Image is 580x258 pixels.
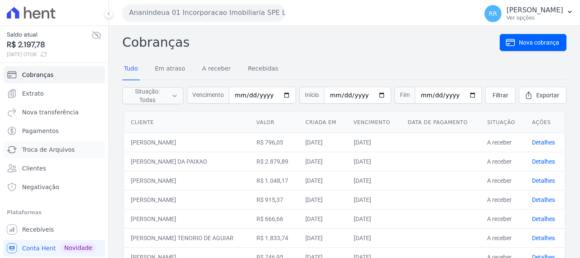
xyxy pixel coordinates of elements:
a: Cobranças [3,66,105,83]
td: [DATE] [347,190,401,209]
td: [DATE] [298,152,346,171]
h2: Cobranças [122,33,500,52]
th: Valor [250,112,299,133]
td: [DATE] [298,133,346,152]
td: [PERSON_NAME] DA PAIXAO [124,152,250,171]
td: [PERSON_NAME] [124,171,250,190]
span: Novidade [61,243,96,252]
a: Extrato [3,85,105,102]
a: Detalhes [532,158,555,165]
td: A receber [480,228,525,247]
span: Pagamentos [22,127,59,135]
td: [PERSON_NAME] [124,209,250,228]
span: Situação: Todas [128,87,166,104]
a: Nova cobrança [500,34,566,51]
td: [PERSON_NAME] [124,133,250,152]
a: Negativação [3,179,105,196]
td: [DATE] [347,209,401,228]
td: R$ 2.879,89 [250,152,299,171]
span: Filtrar [493,91,508,99]
button: Situação: Todas [122,87,183,104]
a: Detalhes [532,196,555,203]
td: A receber [480,190,525,209]
a: Pagamentos [3,122,105,139]
span: Saldo atual [7,30,91,39]
th: Cliente [124,112,250,133]
span: Cobranças [22,71,53,79]
p: Ver opções [507,14,563,21]
td: [DATE] [347,133,401,152]
span: Recebíveis [22,225,54,234]
td: [PERSON_NAME] TENORIO DE AGUIAR [124,228,250,247]
span: Clientes [22,164,46,173]
td: [PERSON_NAME] [124,190,250,209]
a: Detalhes [532,215,555,222]
a: A receber [200,58,233,80]
span: Extrato [22,89,44,98]
td: A receber [480,133,525,152]
th: Criada em [298,112,346,133]
p: [PERSON_NAME] [507,6,563,14]
td: [DATE] [298,171,346,190]
span: Nova transferência [22,108,79,116]
a: Clientes [3,160,105,177]
a: Detalhes [532,235,555,241]
span: Negativação [22,183,59,191]
td: R$ 915,37 [250,190,299,209]
span: Troca de Arquivos [22,145,75,154]
span: Fim [394,87,415,104]
td: R$ 1.833,74 [250,228,299,247]
span: R$ 2.197,78 [7,39,91,51]
a: Detalhes [532,139,555,146]
a: Em atraso [153,58,187,80]
td: [DATE] [347,171,401,190]
div: Plataformas [7,207,101,218]
th: Situação [480,112,525,133]
td: [DATE] [298,190,346,209]
td: A receber [480,209,525,228]
td: R$ 666,66 [250,209,299,228]
td: A receber [480,171,525,190]
th: Data de pagamento [401,112,480,133]
th: Ações [525,112,565,133]
td: R$ 1.048,17 [250,171,299,190]
button: Ananindeua 01 Incorporacao Imobiliaria SPE LTDA [122,4,285,21]
a: Nova transferência [3,104,105,121]
span: [DATE] 07:06 [7,51,91,58]
span: Exportar [536,91,559,99]
span: Nova cobrança [519,38,559,47]
a: Conta Hent Novidade [3,240,105,257]
td: [DATE] [347,228,401,247]
button: RR [PERSON_NAME] Ver opções [478,2,580,26]
a: Tudo [122,58,140,80]
a: Recebidas [246,58,280,80]
td: A receber [480,152,525,171]
td: [DATE] [298,209,346,228]
td: [DATE] [347,152,401,171]
span: Vencimento [187,87,229,104]
a: Detalhes [532,177,555,184]
a: Recebíveis [3,221,105,238]
span: RR [489,11,497,17]
a: Filtrar [485,87,515,104]
span: Conta Hent [22,244,56,252]
td: [DATE] [298,228,346,247]
td: R$ 796,05 [250,133,299,152]
a: Troca de Arquivos [3,141,105,158]
th: Vencimento [347,112,401,133]
a: Exportar [519,87,566,104]
span: Início [299,87,324,104]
